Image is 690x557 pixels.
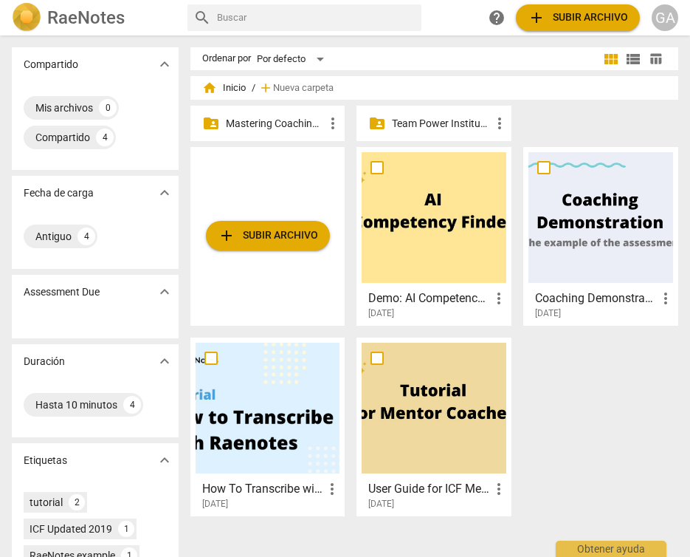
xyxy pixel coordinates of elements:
[156,184,173,202] span: expand_more
[153,281,176,303] button: Mostrar más
[622,48,644,70] button: Lista
[368,498,394,510] span: [DATE]
[24,57,78,72] p: Compartido
[24,354,65,369] p: Duración
[156,283,173,301] span: expand_more
[528,9,628,27] span: Subir archivo
[202,53,251,64] div: Ordenar por
[24,284,100,300] p: Assessment Due
[652,4,678,31] button: GA
[252,83,255,94] span: /
[600,48,622,70] button: Cuadrícula
[217,6,415,30] input: Buscar
[273,83,334,94] span: Nueva carpeta
[323,480,341,498] span: more_vert
[392,116,491,131] p: Team Power Institute (equipo)
[156,352,173,370] span: expand_more
[368,480,490,498] h3: User Guide for ICF Mentor Coaches
[528,152,673,319] a: Coaching Demonstration (Example)[DATE]
[490,480,508,498] span: more_vert
[516,4,640,31] button: Subir
[24,185,94,201] p: Fecha de carga
[153,53,176,75] button: Mostrar más
[35,229,72,244] div: Antiguo
[257,47,329,71] div: Por defecto
[156,55,173,73] span: expand_more
[528,9,545,27] span: add
[47,7,125,28] h2: RaeNotes
[218,227,235,245] span: add
[202,81,246,95] span: Inicio
[196,343,340,510] a: How To Transcribe with [PERSON_NAME][DATE]
[556,541,666,557] div: Obtener ayuda
[35,130,90,145] div: Compartido
[202,81,217,95] span: home
[153,449,176,471] button: Mostrar más
[118,521,134,537] div: 1
[30,495,63,510] div: tutorial
[202,480,324,498] h3: How To Transcribe with RaeNotes
[624,50,642,68] span: view_list
[24,453,67,468] p: Etiquetas
[362,152,506,319] a: Demo: AI Competency Finder[DATE]
[193,9,211,27] span: search
[35,397,117,412] div: Hasta 10 minutos
[258,81,273,95] span: add
[602,50,620,68] span: view_module
[368,115,386,132] span: folder_shared
[491,115,508,132] span: more_vert
[657,290,675,307] span: more_vert
[35,100,93,115] div: Mis archivos
[77,228,95,245] div: 4
[362,343,506,510] a: User Guide for ICF Mentor Coaches[DATE]
[153,350,176,372] button: Mostrar más
[30,522,112,536] div: ICF Updated 2019
[206,221,330,250] button: Subir
[324,115,342,132] span: more_vert
[218,227,318,245] span: Subir archivo
[226,116,325,131] p: Mastering Coaching Skills - Generación 31
[644,48,666,70] button: Tabla
[123,396,141,414] div: 4
[96,129,114,146] div: 4
[156,451,173,469] span: expand_more
[153,182,176,204] button: Mostrar más
[202,498,228,510] span: [DATE]
[99,99,117,117] div: 0
[12,3,41,33] img: Logo
[368,290,490,307] h3: Demo: AI Competency Finder
[483,4,510,31] a: Obtener ayuda
[488,9,506,27] span: help
[12,3,176,33] a: LogoRaeNotes
[202,115,220,132] span: folder_shared
[535,307,561,320] span: [DATE]
[490,290,508,307] span: more_vert
[649,52,663,66] span: table_chart
[69,494,85,510] div: 2
[535,290,657,307] h3: Coaching Demonstration (Example)
[368,307,394,320] span: [DATE]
